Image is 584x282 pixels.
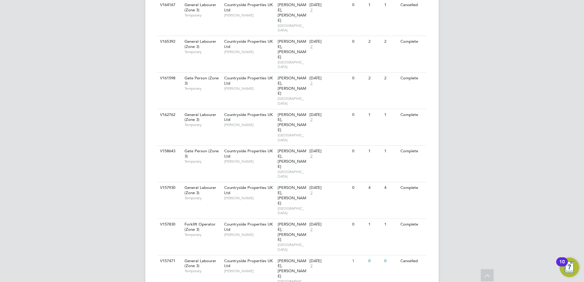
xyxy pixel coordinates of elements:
span: [PERSON_NAME], [PERSON_NAME] [278,148,306,169]
span: General Labourer (Zone 3) [184,112,216,122]
span: Countryside Properties UK Ltd [224,112,273,122]
span: Temporary [184,122,221,127]
span: 2 [309,8,313,13]
span: [PERSON_NAME] [224,13,275,18]
span: Temporary [184,49,221,54]
span: Countryside Properties UK Ltd [224,222,273,232]
div: 2 [367,73,383,84]
span: 2 [309,190,313,196]
div: [DATE] [309,258,349,264]
span: Countryside Properties UK Ltd [224,2,273,13]
span: [PERSON_NAME], [PERSON_NAME] [278,2,306,23]
span: Gate Person (Zone 3) [184,148,219,159]
div: Complete [399,219,425,230]
span: [PERSON_NAME] [224,49,275,54]
div: [DATE] [309,39,349,44]
div: V157471 [159,255,180,267]
span: Countryside Properties UK Ltd [224,258,273,269]
span: [PERSON_NAME], [PERSON_NAME] [278,112,306,133]
span: General Labourer (Zone 3) [184,258,216,269]
span: [GEOGRAPHIC_DATA] [278,96,307,106]
div: Complete [399,36,425,47]
div: V158643 [159,146,180,157]
div: 0 [351,36,367,47]
div: V165392 [159,36,180,47]
div: 4 [383,182,399,193]
div: 1 [383,109,399,121]
span: Temporary [184,232,221,237]
span: Temporary [184,196,221,201]
div: [DATE] [309,2,349,8]
div: [DATE] [309,112,349,117]
span: [PERSON_NAME] [224,122,275,127]
span: 2 [309,117,313,122]
span: [GEOGRAPHIC_DATA] [278,133,307,142]
span: [GEOGRAPHIC_DATA] [278,60,307,69]
span: [GEOGRAPHIC_DATA] [278,23,307,33]
div: 0 [367,255,383,267]
span: Countryside Properties UK Ltd [224,39,273,49]
span: [PERSON_NAME] [224,86,275,91]
div: Complete [399,109,425,121]
div: 0 [351,182,367,193]
div: Cancelled [399,255,425,267]
span: [GEOGRAPHIC_DATA] [278,242,307,252]
span: Temporary [184,13,221,18]
div: 1 [383,146,399,157]
span: Countryside Properties UK Ltd [224,75,273,86]
span: 2 [309,44,313,49]
div: 0 [351,73,367,84]
span: [PERSON_NAME] [224,232,275,237]
span: Countryside Properties UK Ltd [224,185,273,195]
div: 0 [351,219,367,230]
span: Temporary [184,159,221,164]
span: [PERSON_NAME], [PERSON_NAME] [278,75,306,96]
div: 4 [367,182,383,193]
span: General Labourer (Zone 3) [184,39,216,49]
span: Temporary [184,269,221,273]
div: 0 [351,109,367,121]
span: 2 [309,263,313,269]
div: [DATE] [309,222,349,227]
span: General Labourer (Zone 3) [184,185,216,195]
div: V157830 [159,219,180,230]
div: V162762 [159,109,180,121]
div: 0 [351,146,367,157]
div: V157930 [159,182,180,193]
div: [DATE] [309,76,349,81]
span: 2 [309,81,313,86]
div: 1 [351,255,367,267]
span: Gate Person (Zone 3) [184,75,219,86]
span: [GEOGRAPHIC_DATA] [278,169,307,179]
div: Complete [399,73,425,84]
div: [DATE] [309,185,349,190]
div: 2 [367,36,383,47]
div: 2 [383,73,399,84]
span: [GEOGRAPHIC_DATA] [278,206,307,215]
div: 0 [383,255,399,267]
span: [PERSON_NAME], [PERSON_NAME] [278,39,306,60]
div: 1 [367,109,383,121]
span: Temporary [184,86,221,91]
span: General Labourer (Zone 3) [184,2,216,13]
span: [PERSON_NAME], [PERSON_NAME] [278,185,306,206]
div: Complete [399,182,425,193]
div: 10 [559,262,565,270]
div: Complete [399,146,425,157]
div: 1 [383,219,399,230]
span: [PERSON_NAME] [224,269,275,273]
span: [PERSON_NAME] [224,159,275,164]
div: V161598 [159,73,180,84]
span: 2 [309,154,313,159]
div: 1 [367,146,383,157]
span: Countryside Properties UK Ltd [224,148,273,159]
div: [DATE] [309,149,349,154]
div: 2 [383,36,399,47]
span: [PERSON_NAME], [PERSON_NAME] [278,258,306,279]
button: Open Resource Center, 10 new notifications [560,258,579,277]
span: Forklift Operator (Zone 3) [184,222,216,232]
span: 2 [309,227,313,232]
span: [PERSON_NAME], [PERSON_NAME] [278,222,306,242]
div: 1 [367,219,383,230]
span: [PERSON_NAME] [224,196,275,201]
